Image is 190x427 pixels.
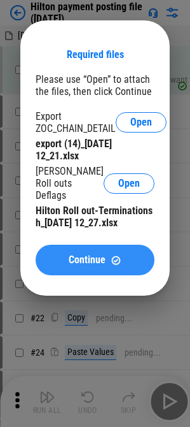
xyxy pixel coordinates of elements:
button: ContinueContinue [36,245,154,275]
img: Continue [111,255,121,266]
div: Please use “Open” to attach the files, then click Continue [36,73,154,98]
span: Continue [69,255,105,265]
button: Open [116,112,166,133]
div: Required files [67,48,124,61]
div: Hilton Roll out-Terminations h_[DATE] 12_27.xlsx [36,205,154,229]
div: Export ZOC_CHAIN_DETAIL [36,110,116,134]
button: Open [104,173,154,194]
div: export (14)_[DATE] 12_21.xlsx [36,138,154,162]
span: Open [130,117,152,127]
span: Open [118,178,140,189]
div: [PERSON_NAME] Roll outs Deflags [36,165,104,201]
